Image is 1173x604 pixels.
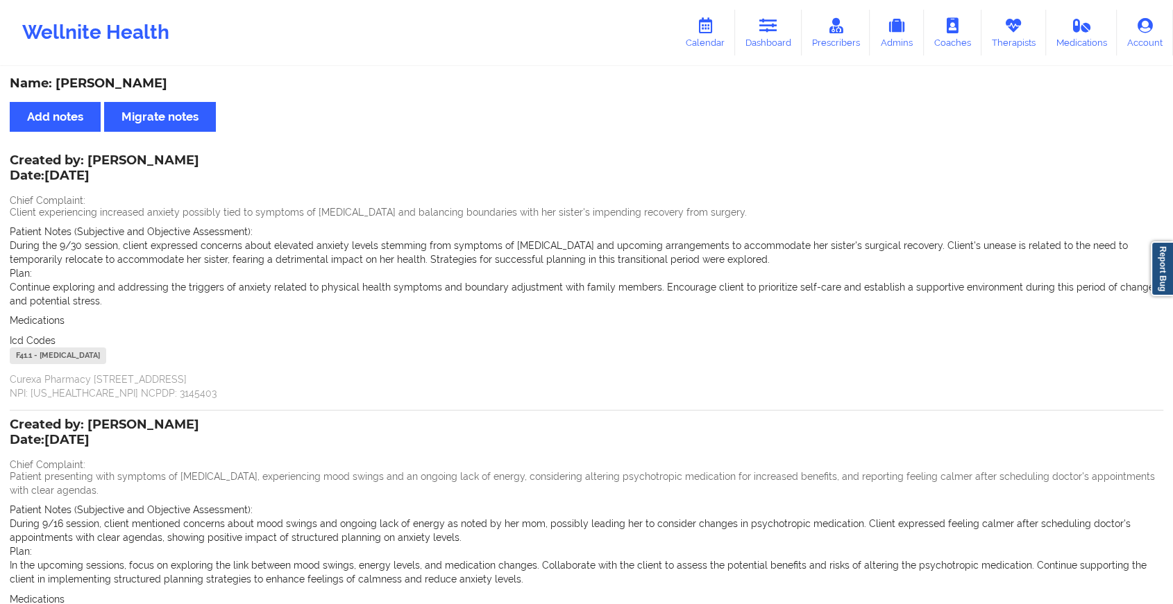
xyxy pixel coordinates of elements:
[870,10,924,55] a: Admins
[10,417,199,449] div: Created by: [PERSON_NAME]
[10,239,1163,266] p: During the 9/30 session, client expressed concerns about elevated anxiety levels stemming from sy...
[802,10,870,55] a: Prescribers
[1046,10,1117,55] a: Medications
[735,10,802,55] a: Dashboard
[10,372,1163,400] p: Curexa Pharmacy [STREET_ADDRESS] NPI: [US_HEALTHCARE_NPI] NCPDP: 3145403
[10,517,1163,544] p: During 9/16 session, client mentioned concerns about mood swings and ongoing lack of energy as no...
[10,226,253,237] span: Patient Notes (Subjective and Objective Assessment):
[10,280,1163,308] p: Continue exploring and addressing the triggers of anxiety related to physical health symptoms and...
[924,10,981,55] a: Coaches
[10,195,85,206] span: Chief Complaint:
[675,10,735,55] a: Calendar
[10,315,65,326] span: Medications
[10,469,1163,497] p: Patient presenting with symptoms of [MEDICAL_DATA], experiencing mood swings and an ongoing lack ...
[10,546,32,557] span: Plan:
[10,167,199,185] p: Date: [DATE]
[1151,241,1173,296] a: Report Bug
[1117,10,1173,55] a: Account
[10,205,1163,219] p: Client experiencing increased anxiety possibly tied to symptoms of [MEDICAL_DATA] and balancing b...
[104,102,216,132] button: Migrate notes
[10,431,199,449] p: Date: [DATE]
[10,153,199,185] div: Created by: [PERSON_NAME]
[10,347,106,364] div: F41.1 - [MEDICAL_DATA]
[10,459,85,470] span: Chief Complaint:
[10,102,101,132] button: Add notes
[10,76,1163,92] div: Name: [PERSON_NAME]
[10,268,32,279] span: Plan:
[10,335,56,346] span: Icd Codes
[981,10,1046,55] a: Therapists
[10,504,253,515] span: Patient Notes (Subjective and Objective Assessment):
[10,558,1163,586] p: In the upcoming sessions, focus on exploring the link between mood swings, energy levels, and med...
